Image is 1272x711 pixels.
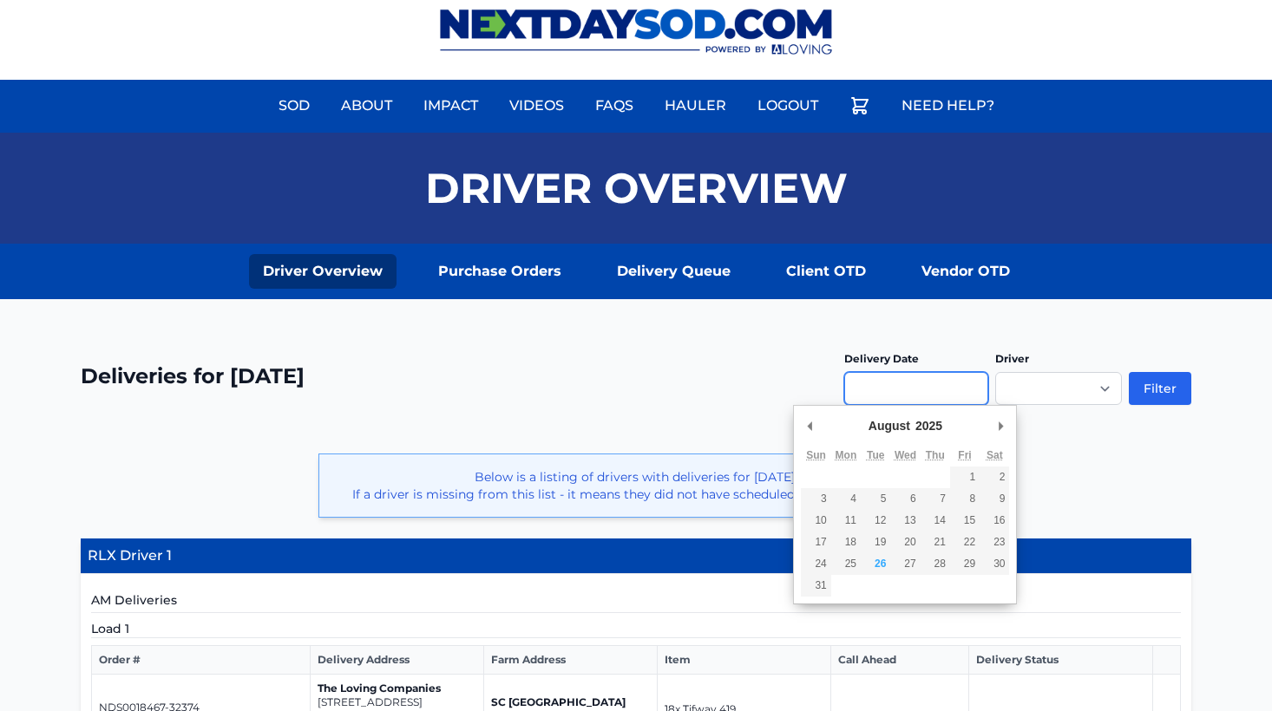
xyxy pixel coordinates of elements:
[657,646,830,675] th: Item
[867,449,884,461] abbr: Tuesday
[921,553,950,575] button: 28
[801,488,830,510] button: 3
[890,488,920,510] button: 6
[830,646,968,675] th: Call Ahead
[772,254,880,289] a: Client OTD
[424,254,575,289] a: Purchase Orders
[249,254,397,289] a: Driver Overview
[921,532,950,553] button: 21
[801,532,830,553] button: 17
[958,449,971,461] abbr: Friday
[968,646,1152,675] th: Delivery Status
[995,352,1029,365] label: Driver
[895,449,916,461] abbr: Wednesday
[861,553,890,575] button: 26
[980,488,1009,510] button: 9
[980,466,1009,488] button: 2
[425,167,848,209] h1: Driver Overview
[987,449,1003,461] abbr: Saturday
[844,352,919,365] label: Delivery Date
[499,85,574,127] a: Videos
[950,510,980,532] button: 15
[890,510,920,532] button: 13
[950,532,980,553] button: 22
[844,372,988,405] input: Use the arrow keys to pick a date
[908,254,1024,289] a: Vendor OTD
[831,510,861,532] button: 11
[861,510,890,532] button: 12
[81,538,1191,574] h4: RLX Driver 1
[980,532,1009,553] button: 23
[483,646,657,675] th: Farm Address
[747,85,829,127] a: Logout
[913,413,945,439] div: 2025
[603,254,744,289] a: Delivery Queue
[831,553,861,575] button: 25
[836,449,857,461] abbr: Monday
[318,695,476,709] p: [STREET_ADDRESS]
[91,591,1181,613] h5: AM Deliveries
[950,488,980,510] button: 8
[866,413,913,439] div: August
[831,488,861,510] button: 4
[318,682,476,695] p: The Loving Companies
[585,85,644,127] a: FAQs
[268,85,320,127] a: Sod
[950,553,980,575] button: 29
[81,362,305,390] h2: Deliveries for [DATE]
[992,413,1009,439] button: Next Month
[801,510,830,532] button: 10
[861,488,890,510] button: 5
[921,488,950,510] button: 7
[890,532,920,553] button: 20
[310,646,483,675] th: Delivery Address
[980,553,1009,575] button: 30
[331,85,403,127] a: About
[491,695,650,709] p: SC [GEOGRAPHIC_DATA]
[921,510,950,532] button: 14
[654,85,737,127] a: Hauler
[801,413,818,439] button: Previous Month
[890,553,920,575] button: 27
[801,575,830,597] button: 31
[926,449,945,461] abbr: Thursday
[806,449,826,461] abbr: Sunday
[333,468,940,503] p: Below is a listing of drivers with deliveries for [DATE]. If a driver is missing from this list -...
[1129,372,1191,405] button: Filter
[92,646,311,675] th: Order #
[891,85,1005,127] a: Need Help?
[831,532,861,553] button: 18
[861,532,890,553] button: 19
[801,553,830,575] button: 24
[91,620,1181,638] h5: Load 1
[980,510,1009,532] button: 16
[413,85,488,127] a: Impact
[950,466,980,488] button: 1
